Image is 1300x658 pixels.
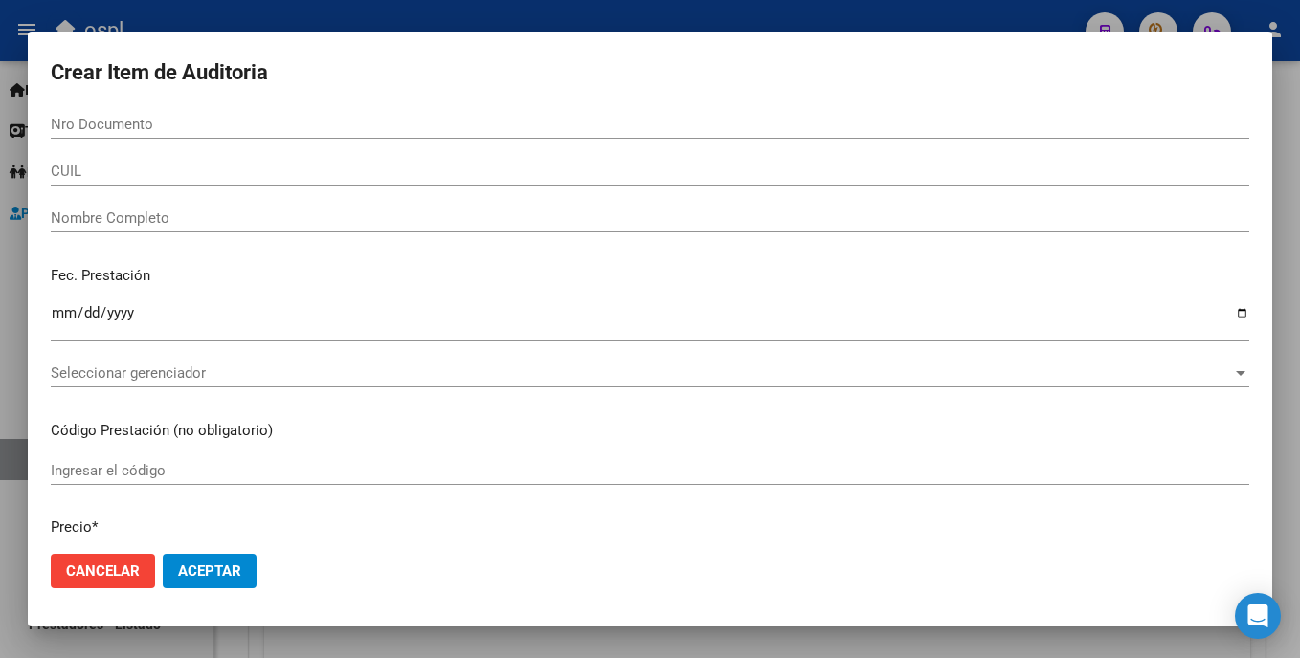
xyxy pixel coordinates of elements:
[51,265,1249,287] p: Fec. Prestación
[51,55,1249,91] h2: Crear Item de Auditoria
[51,420,1249,442] p: Código Prestación (no obligatorio)
[51,364,1232,382] span: Seleccionar gerenciador
[51,516,1249,538] p: Precio
[163,554,257,588] button: Aceptar
[1235,593,1281,639] div: Open Intercom Messenger
[66,562,140,580] span: Cancelar
[51,554,155,588] button: Cancelar
[178,562,241,580] span: Aceptar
